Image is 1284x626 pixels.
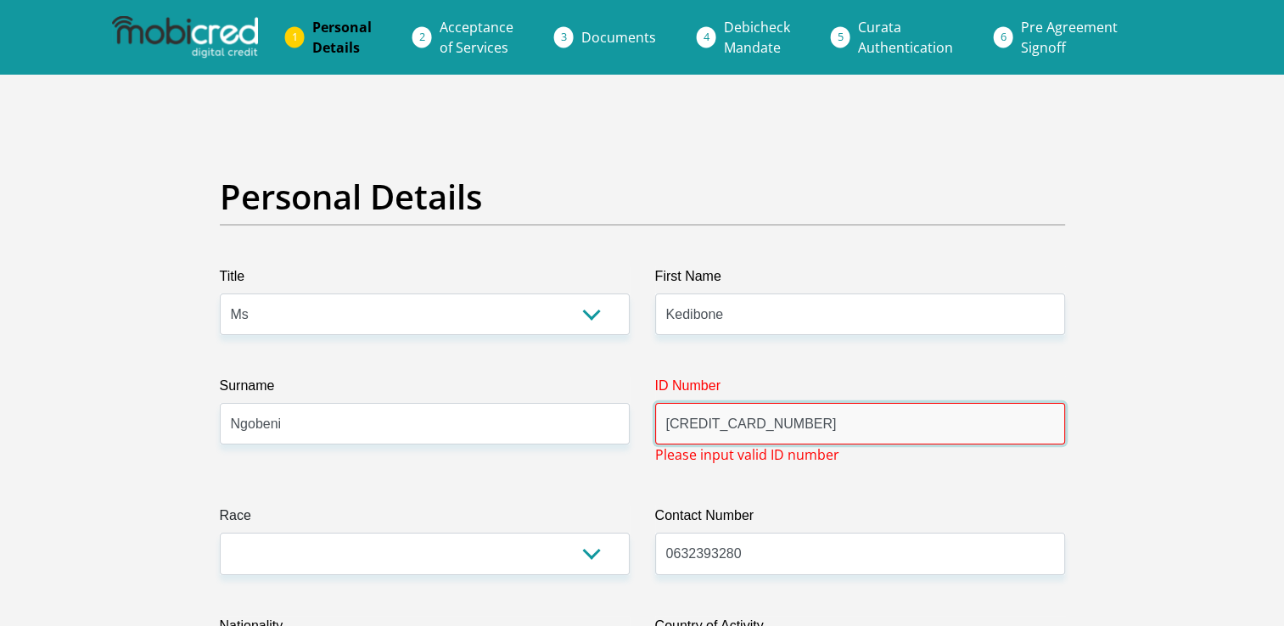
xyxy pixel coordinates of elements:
[220,376,630,403] label: Surname
[220,506,630,533] label: Race
[710,10,804,64] a: DebicheckMandate
[1007,10,1131,64] a: Pre AgreementSignoff
[299,10,385,64] a: PersonalDetails
[440,18,513,57] span: Acceptance of Services
[724,18,790,57] span: Debicheck Mandate
[568,20,670,54] a: Documents
[312,18,372,57] span: Personal Details
[655,403,1065,444] input: ID Number
[220,176,1065,217] h2: Personal Details
[581,28,656,47] span: Documents
[220,266,630,293] label: Title
[112,16,258,59] img: mobicred logo
[655,444,839,465] span: Please input valid ID number
[1021,18,1118,57] span: Pre Agreement Signoff
[220,403,630,444] input: Surname
[844,10,967,64] a: CurataAuthentication
[426,10,527,64] a: Acceptanceof Services
[655,533,1065,574] input: Contact Number
[655,376,1065,403] label: ID Number
[655,266,1065,293] label: First Name
[655,506,1065,533] label: Contact Number
[655,293,1065,335] input: First Name
[858,18,953,57] span: Curata Authentication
